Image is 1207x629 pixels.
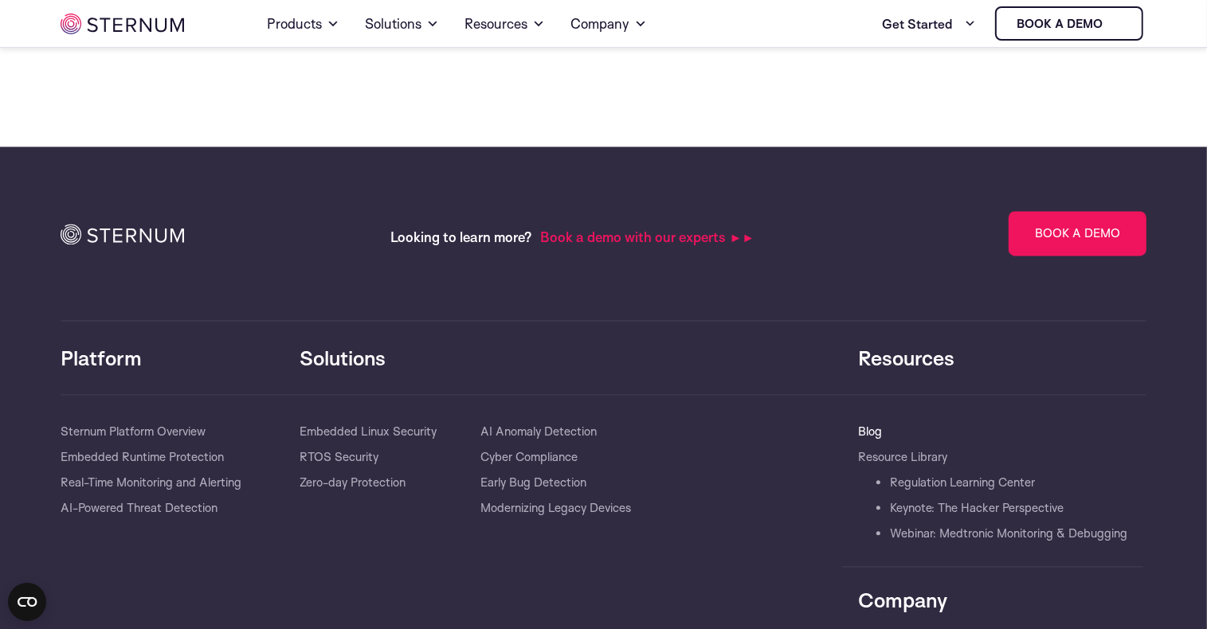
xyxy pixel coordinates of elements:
[61,470,241,495] a: Real-Time Monitoring and Alerting
[890,521,1127,546] a: Webinar: Medtronic Monitoring & Debugging
[1009,211,1146,256] a: Book a Demo
[391,229,533,245] span: Looking to learn more?
[464,2,545,46] a: Resources
[267,2,339,46] a: Products
[480,444,578,470] a: Cyber Compliance
[995,6,1143,41] a: Book a demo
[480,470,586,495] a: Early Bug Detection
[365,2,439,46] a: Solutions
[890,470,1035,495] a: Regulation Learning Center
[570,2,647,46] a: Company
[890,495,1064,521] a: Keynote: The Hacker Perspective
[480,419,597,444] a: AI Anomaly Detection
[61,495,217,521] a: AI-Powered Threat Detection
[300,345,843,370] h3: Solutions
[858,587,1142,612] h3: Company
[858,345,1142,370] h3: Resources
[61,419,206,444] a: Sternum Platform Overview
[61,444,224,470] a: Embedded Runtime Protection
[858,419,882,444] a: Blog
[300,470,406,495] a: Zero-day Protection
[300,444,378,470] a: RTOS Security
[61,14,184,34] img: sternum iot
[8,583,46,621] button: Open CMP widget
[541,229,755,245] span: Book a demo with our experts ►►
[882,8,976,40] a: Get Started
[300,419,437,444] a: Embedded Linux Security
[61,345,300,370] h3: Platform
[61,224,184,244] img: icon
[858,444,947,470] a: Resource Library
[480,495,631,521] a: Modernizing Legacy Devices
[1109,18,1122,30] img: sternum iot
